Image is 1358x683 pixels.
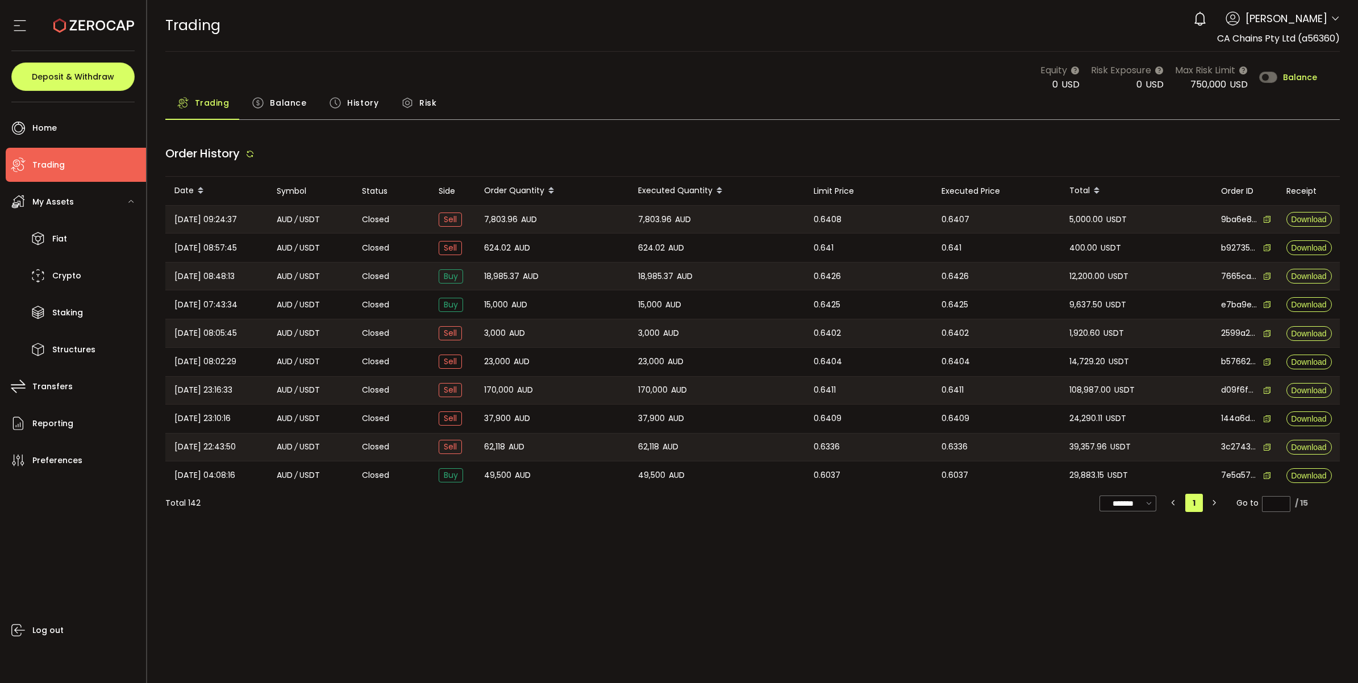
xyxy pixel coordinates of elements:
[1221,214,1257,226] span: 9ba6e898-b757-436a-9a75-0c757ee03a1f
[1069,270,1105,283] span: 12,200.00
[638,440,659,453] span: 62,118
[294,412,298,425] em: /
[509,327,525,340] span: AUD
[353,185,430,198] div: Status
[1283,73,1317,81] span: Balance
[484,440,505,453] span: 62,118
[509,440,524,453] span: AUD
[1236,495,1290,511] span: Go to
[1291,415,1326,423] span: Download
[638,213,672,226] span: 7,803.96
[638,327,660,340] span: 3,000
[1217,32,1340,45] span: CA Chains Pty Ltd (a56360)
[1301,628,1358,683] iframe: Chat Widget
[1136,78,1142,91] span: 0
[514,355,530,368] span: AUD
[362,356,389,368] span: Closed
[638,469,665,482] span: 49,500
[362,299,389,311] span: Closed
[165,497,201,509] div: Total 142
[638,412,665,425] span: 37,900
[638,355,664,368] span: 23,000
[1069,440,1107,453] span: 39,357.96
[638,270,673,283] span: 18,985.37
[174,355,236,368] span: [DATE] 08:02:29
[174,270,235,283] span: [DATE] 08:48:13
[1291,301,1326,309] span: Download
[1106,412,1126,425] span: USDT
[299,327,320,340] span: USDT
[1069,355,1105,368] span: 14,729.20
[515,469,531,482] span: AUD
[814,355,842,368] span: 0.6404
[942,440,968,453] span: 0.6336
[523,270,539,283] span: AUD
[514,241,530,255] span: AUD
[942,213,969,226] span: 0.6407
[814,213,842,226] span: 0.6408
[1190,78,1226,91] span: 750,000
[484,298,508,311] span: 15,000
[1291,215,1326,223] span: Download
[1145,78,1164,91] span: USD
[32,157,65,173] span: Trading
[439,269,463,284] span: Buy
[362,441,389,453] span: Closed
[1212,185,1277,198] div: Order ID
[484,270,519,283] span: 18,985.37
[932,185,1060,198] div: Executed Price
[484,241,511,255] span: 624.02
[268,185,353,198] div: Symbol
[52,268,81,284] span: Crypto
[1069,213,1103,226] span: 5,000.00
[1040,63,1067,77] span: Equity
[1221,469,1257,481] span: 7e5a57ea-2eeb-4fe1-95a1-63164c76f1e0
[277,241,293,255] span: AUD
[942,355,970,368] span: 0.6404
[1069,412,1102,425] span: 24,290.11
[1185,494,1203,512] li: 1
[299,440,320,453] span: USDT
[1110,440,1131,453] span: USDT
[665,298,681,311] span: AUD
[484,213,518,226] span: 7,803.96
[1286,355,1332,369] button: Download
[1221,413,1257,424] span: 144a6d39-3ffb-43bc-8a9d-e5a66529c998
[294,355,298,368] em: /
[362,469,389,481] span: Closed
[362,327,389,339] span: Closed
[299,241,320,255] span: USDT
[484,355,510,368] span: 23,000
[671,384,687,397] span: AUD
[277,469,293,482] span: AUD
[165,181,268,201] div: Date
[1291,472,1326,480] span: Download
[942,270,969,283] span: 0.6426
[165,145,240,161] span: Order History
[1286,383,1332,398] button: Download
[277,327,293,340] span: AUD
[277,355,293,368] span: AUD
[1069,384,1111,397] span: 108,987.00
[362,242,389,254] span: Closed
[299,270,320,283] span: USDT
[299,412,320,425] span: USDT
[439,383,462,397] span: Sell
[484,412,511,425] span: 37,900
[174,469,235,482] span: [DATE] 04:08:16
[814,469,840,482] span: 0.6037
[1286,297,1332,312] button: Download
[294,469,298,482] em: /
[347,91,378,114] span: History
[1108,270,1128,283] span: USDT
[277,213,293,226] span: AUD
[521,213,537,226] span: AUD
[439,411,462,426] span: Sell
[1060,181,1212,201] div: Total
[814,384,836,397] span: 0.6411
[942,327,969,340] span: 0.6402
[174,440,236,453] span: [DATE] 22:43:50
[677,270,693,283] span: AUD
[1114,384,1135,397] span: USDT
[514,412,530,425] span: AUD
